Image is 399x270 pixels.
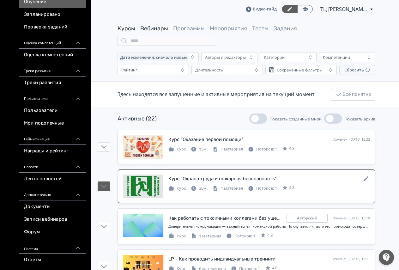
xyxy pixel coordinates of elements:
[19,21,86,34] a: Проверка заданий
[19,157,86,173] div: Новости
[118,114,157,123] div: Активные (22)
[267,232,273,239] span: 4.8
[168,215,281,222] div: Как работать с токсичными коллегами без ущерба для себя
[248,185,277,192] div: Потоков: 1
[246,6,277,12] a: Видео-гайд
[173,25,205,32] a: Программы
[118,52,199,62] button: Дата изменения: сначала новые
[19,145,86,157] a: Награды и рейтинг
[265,65,337,75] button: Сохранённые фильтры
[344,116,375,122] span: Показать архив
[199,185,208,191] span: 30м.
[140,25,168,32] a: Вебинары
[121,67,137,72] div: Рейтинг
[213,185,243,192] div: 1 материал
[19,104,86,117] a: Пользователи
[19,77,86,89] a: Треки развития
[19,226,86,238] a: Форум
[19,200,86,213] a: Документы
[19,130,86,145] div: Геймификация
[289,145,294,152] span: 4.8
[333,216,370,221] div: Изменен: [DATE] 15:19
[269,116,322,122] span: Показать созданные мной
[19,185,86,200] div: Дополнительно
[118,90,315,98] div: Здесь находятся все запущенные и активные мероприятия на текущий момент
[339,65,375,75] button: Сбросить
[118,25,135,32] a: Курсы
[252,25,269,32] a: Тесты
[19,8,86,21] a: Запланировано
[199,146,208,152] span: 15м.
[289,185,294,191] span: 4.8
[120,55,187,60] span: Дата изменения: сначала новые
[19,89,86,104] div: Пользователи
[19,238,86,254] div: Система
[19,254,86,266] a: Отчеты
[191,65,263,75] button: Длительность
[19,173,86,185] a: Лента новостей
[168,224,370,229] div: Доверительная коммуникация — важный аспект командной работы. Но случается (и часто это происходит...
[19,49,86,61] a: Оценка компетенций
[274,25,297,32] a: Задания
[213,146,243,152] div: 1 материал
[205,55,246,60] div: Авторы и редакторы
[168,233,186,239] div: Курс
[168,255,275,263] div: LP - Как проводить индивидуальные тренинги
[19,213,86,226] a: Записи вебинаров
[323,55,350,60] div: Компетенции
[264,55,285,60] div: Категории
[201,52,257,62] button: Авторы и редакторы
[333,256,370,262] div: Изменен: [DATE] 15:11
[168,146,186,152] div: Курс
[287,214,328,223] div: copyright
[248,146,277,152] div: Потоков: 1
[168,175,277,182] div: Курс "Охрана труда и пожарная безопасность"
[319,52,375,62] button: Компетенции
[277,67,323,72] div: Сохранённые фильтры
[226,233,255,239] div: Потоков: 1
[260,52,316,62] button: Категории
[210,25,247,32] a: Мероприятия
[19,34,86,49] div: Оценка компетенций
[191,233,221,239] div: 1 материал
[195,67,223,72] div: Длительность
[297,5,313,13] a: Переключиться в режим ученика
[118,65,189,75] button: Рейтинг
[168,136,243,143] div: Курс "Оказание первой помощи"
[19,117,86,130] a: Мои подопечные
[320,5,368,13] span: ТЦ Максимир Воронеж СИН 6412411
[19,61,86,77] div: Треки развития
[168,185,186,192] div: Курс
[331,88,375,101] button: Все понятно
[333,137,370,142] div: Изменен: [DATE] 15:23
